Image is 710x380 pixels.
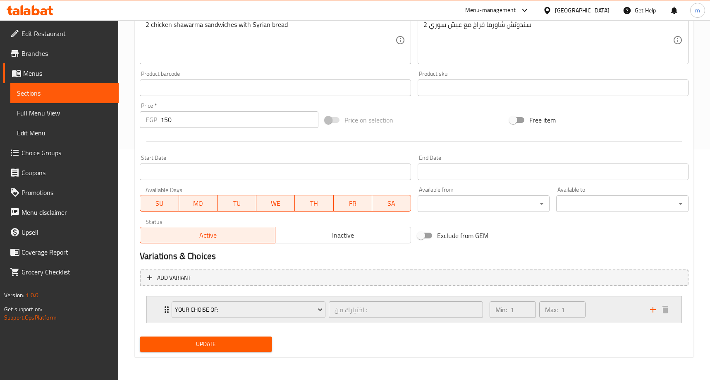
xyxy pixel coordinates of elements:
[146,21,395,60] textarea: 2 chicken shawarma sandwiches with Syrian bread
[375,197,408,209] span: SA
[17,128,112,138] span: Edit Menu
[140,195,179,212] button: SU
[22,48,112,58] span: Branches
[218,195,256,212] button: TU
[3,43,119,63] a: Branches
[146,339,265,349] span: Update
[182,197,215,209] span: MO
[344,115,393,125] span: Price on selection
[465,5,516,15] div: Menu-management
[260,197,292,209] span: WE
[556,195,688,212] div: ​
[3,262,119,282] a: Grocery Checklist
[418,79,688,96] input: Please enter product sku
[3,202,119,222] a: Menu disclaimer
[22,247,112,257] span: Coverage Report
[3,163,119,183] a: Coupons
[10,123,119,143] a: Edit Menu
[555,6,610,15] div: [GEOGRAPHIC_DATA]
[143,197,175,209] span: SU
[3,24,119,43] a: Edit Restaurant
[337,197,369,209] span: FR
[22,207,112,217] span: Menu disclaimer
[140,337,272,352] button: Update
[437,231,488,241] span: Exclude from GEM
[146,115,157,125] p: EGP
[17,88,112,98] span: Sections
[3,242,119,262] a: Coverage Report
[659,303,672,316] button: delete
[298,197,330,209] span: TH
[495,305,507,315] p: Min:
[3,63,119,83] a: Menus
[22,267,112,277] span: Grocery Checklist
[423,21,673,60] textarea: 2 سندوتش شاورما فراخ مع عيش سوري
[3,143,119,163] a: Choice Groups
[23,68,112,78] span: Menus
[22,29,112,38] span: Edit Restaurant
[3,183,119,202] a: Promotions
[334,195,373,212] button: FR
[17,108,112,118] span: Full Menu View
[140,293,688,327] li: Expand
[647,303,659,316] button: add
[529,115,556,125] span: Free item
[140,227,275,243] button: Active
[172,301,325,318] button: your choise of:
[147,296,681,323] div: Expand
[140,250,688,262] h2: Variations & Choices
[10,83,119,103] a: Sections
[22,188,112,197] span: Promotions
[279,229,407,241] span: Inactive
[221,197,253,209] span: TU
[140,79,411,96] input: Please enter product barcode
[695,6,700,15] span: m
[545,305,558,315] p: Max:
[22,227,112,237] span: Upsell
[275,227,411,243] button: Inactive
[372,195,411,212] button: SA
[26,290,38,301] span: 1.0.0
[4,304,42,315] span: Get support on:
[160,111,318,128] input: Please enter price
[179,195,218,212] button: MO
[256,195,295,212] button: WE
[10,103,119,123] a: Full Menu View
[140,269,688,286] button: Add variant
[4,290,24,301] span: Version:
[3,222,119,242] a: Upsell
[418,195,550,212] div: ​
[295,195,334,212] button: TH
[157,273,191,283] span: Add variant
[143,229,272,241] span: Active
[22,148,112,158] span: Choice Groups
[175,305,323,315] span: your choise of:
[4,312,57,323] a: Support.OpsPlatform
[22,168,112,178] span: Coupons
